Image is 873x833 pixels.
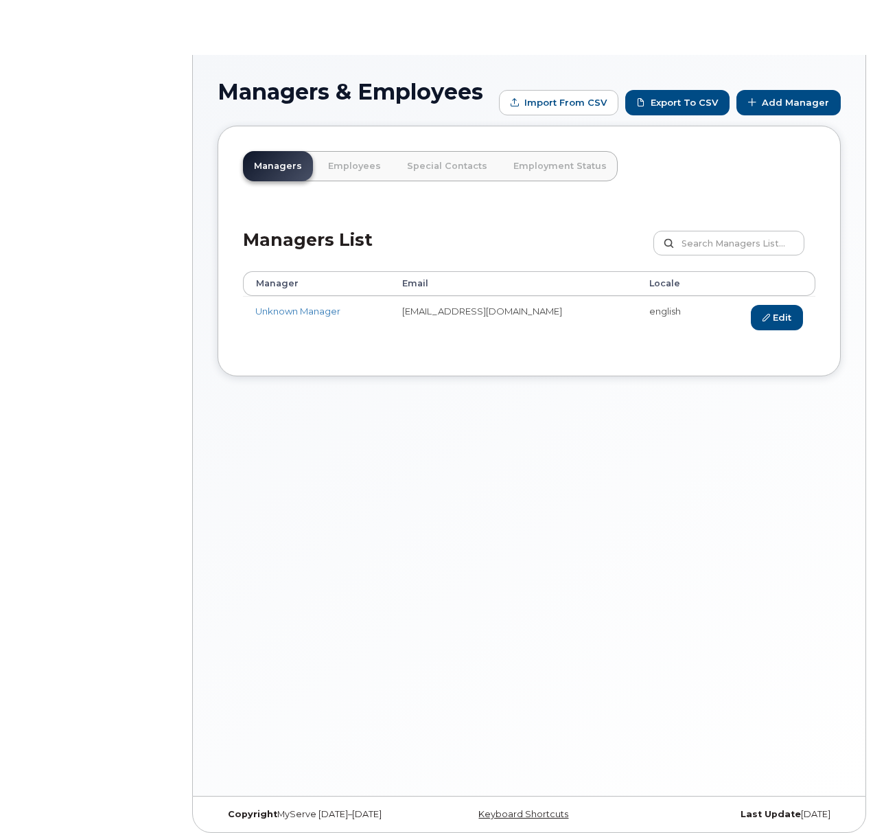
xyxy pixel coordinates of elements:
[625,90,730,115] a: Export to CSV
[228,809,277,819] strong: Copyright
[243,151,313,181] a: Managers
[218,80,492,104] h1: Managers & Employees
[390,271,637,296] th: Email
[478,809,568,819] a: Keyboard Shortcuts
[736,90,841,115] a: Add Manager
[255,306,340,317] a: Unknown Manager
[637,271,712,296] th: Locale
[633,809,841,820] div: [DATE]
[499,90,618,115] form: Import from CSV
[396,151,498,181] a: Special Contacts
[502,151,618,181] a: Employment Status
[390,296,637,339] td: [EMAIL_ADDRESS][DOMAIN_NAME]
[317,151,392,181] a: Employees
[243,271,390,296] th: Manager
[637,296,712,339] td: english
[218,809,426,820] div: MyServe [DATE]–[DATE]
[243,231,373,271] h2: Managers List
[741,809,801,819] strong: Last Update
[751,305,803,330] a: Edit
